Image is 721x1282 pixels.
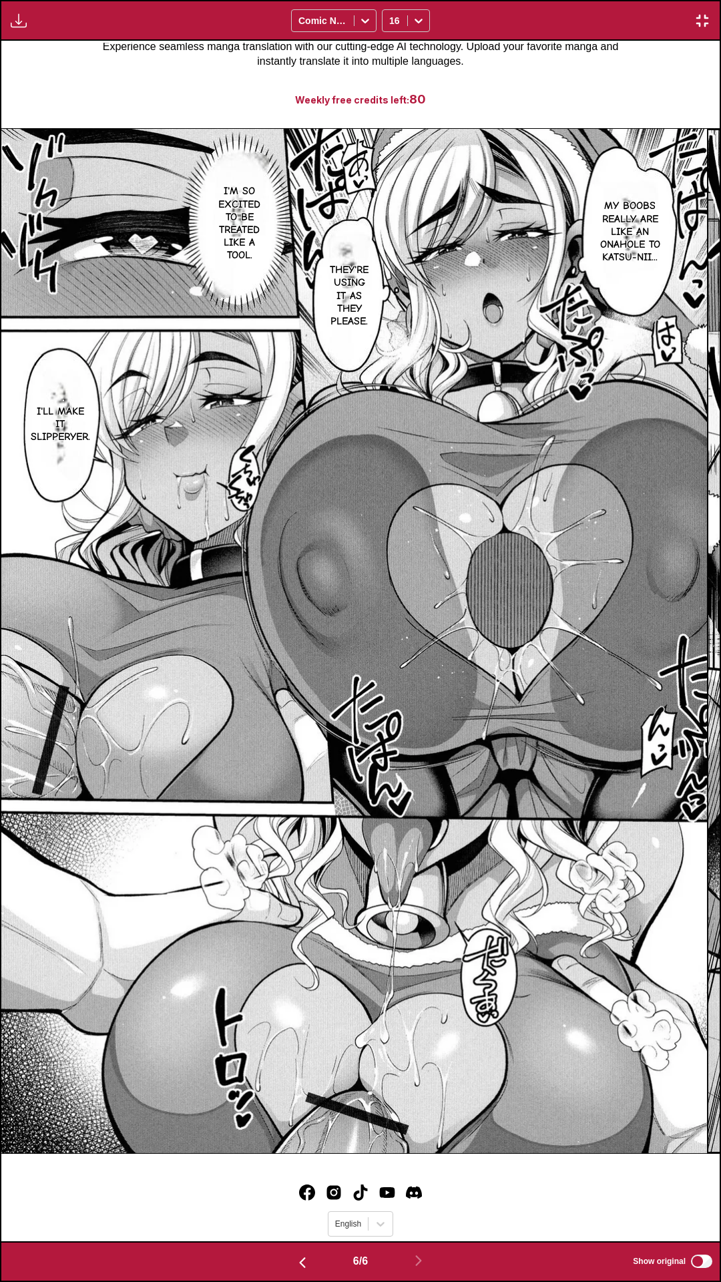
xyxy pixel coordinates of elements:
[11,13,27,29] img: Download translated images
[210,182,269,264] p: I'm so excited to be treated like a tool.
[28,403,93,447] p: I'll make it slipperyer.
[327,261,372,331] p: They're using it as they please.
[595,197,664,266] p: My boobs really are like an onahole to Katsu-nii...
[691,1255,712,1268] input: Show original
[633,1257,686,1266] span: Show original
[353,1255,368,1267] span: 6 / 6
[411,1253,427,1269] img: Next page
[294,1255,310,1271] img: Previous page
